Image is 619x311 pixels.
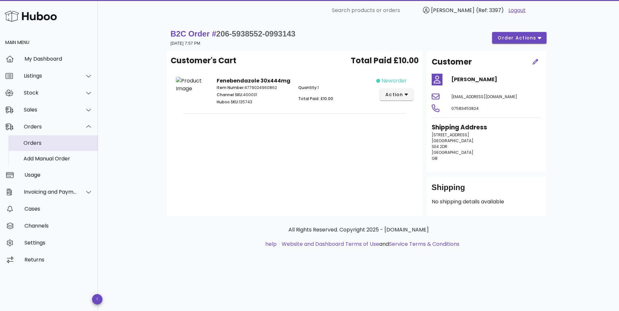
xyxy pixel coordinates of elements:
[432,144,447,149] span: SE4 2DR
[24,206,93,212] div: Cases
[24,172,93,178] div: Usage
[432,155,438,161] span: GB
[497,35,536,41] span: order actions
[171,29,296,38] strong: B2C Order #
[24,124,77,130] div: Orders
[451,106,479,111] span: 07583453824
[389,240,459,248] a: Service Terms & Conditions
[432,138,473,143] span: [GEOGRAPHIC_DATA]
[217,92,243,97] span: Channel SKU:
[492,32,546,44] button: order actions
[171,55,236,67] span: Customer's Cart
[5,9,57,23] img: Huboo Logo
[432,150,473,155] span: [GEOGRAPHIC_DATA]
[24,73,77,79] div: Listings
[432,132,469,138] span: [STREET_ADDRESS]
[217,85,244,90] span: Item Number:
[380,89,413,100] button: action
[298,85,317,90] span: Quantity:
[24,257,93,263] div: Returns
[217,92,291,98] p: 400031
[279,240,459,248] li: and
[172,226,545,234] p: All Rights Reserved. Copyright 2025 - [DOMAIN_NAME]
[176,77,209,93] img: Product Image
[385,91,403,98] span: action
[171,41,200,46] small: [DATE] 7:57 PM
[24,223,93,229] div: Channels
[351,55,419,67] span: Total Paid £10.00
[216,29,296,38] span: 206-5938552-0993143
[431,7,474,14] span: [PERSON_NAME]
[432,182,541,198] div: Shipping
[24,240,93,246] div: Settings
[432,123,541,132] h3: Shipping Address
[24,56,93,62] div: My Dashboard
[23,155,93,162] div: Add Manual Order
[451,94,517,99] span: [EMAIL_ADDRESS][DOMAIN_NAME]
[508,7,526,14] a: Logout
[24,107,77,113] div: Sales
[23,140,93,146] div: Orders
[217,77,290,84] strong: Fenebendazole 30x444mg
[217,99,239,105] span: Huboo SKU:
[298,85,372,91] p: 1
[24,189,77,195] div: Invoicing and Payments
[282,240,379,248] a: Website and Dashboard Terms of Use
[451,76,541,83] h4: [PERSON_NAME]
[265,240,277,248] a: help
[476,7,504,14] span: (Ref: 3397)
[217,85,291,91] p: 4779024960862
[217,99,291,105] p: 135743
[298,96,333,101] span: Total Paid: £10.00
[432,198,541,206] p: No shipping details available
[24,90,77,96] div: Stock
[381,77,407,85] span: neworder
[432,56,472,68] h2: Customer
